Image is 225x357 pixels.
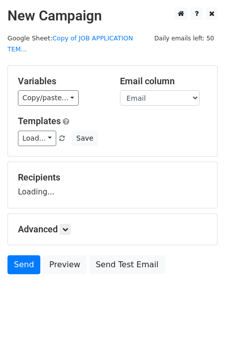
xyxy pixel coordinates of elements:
a: Preview [43,255,87,274]
small: Google Sheet: [7,34,133,53]
span: Daily emails left: 50 [151,33,218,44]
button: Save [72,131,98,146]
a: Templates [18,116,61,126]
a: Send Test Email [89,255,165,274]
h5: Email column [120,76,207,87]
a: Copy/paste... [18,90,79,106]
h2: New Campaign [7,7,218,24]
a: Daily emails left: 50 [151,34,218,42]
h5: Advanced [18,224,207,235]
h5: Variables [18,76,105,87]
a: Send [7,255,40,274]
a: Copy of JOB APPLICATION TEM... [7,34,133,53]
div: Loading... [18,172,207,198]
a: Load... [18,131,56,146]
h5: Recipients [18,172,207,183]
